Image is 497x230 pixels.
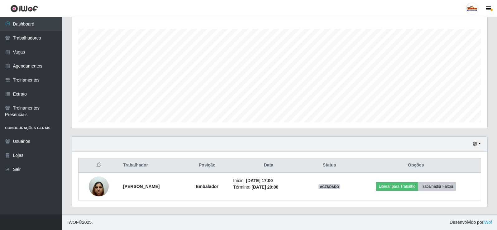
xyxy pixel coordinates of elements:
button: Liberar para Trabalho [376,182,418,191]
img: 1730150027487.jpeg [89,173,109,199]
a: iWof [483,220,492,225]
th: Status [308,158,351,173]
strong: Embalador [196,184,218,189]
th: Posição [185,158,229,173]
img: CoreUI Logo [10,5,38,12]
th: Opções [351,158,481,173]
li: Término: [233,184,304,190]
th: Trabalhador [119,158,185,173]
th: Data [229,158,308,173]
span: IWOF [67,220,79,225]
strong: [PERSON_NAME] [123,184,160,189]
time: [DATE] 20:00 [251,185,278,190]
time: [DATE] 17:00 [246,178,273,183]
button: Trabalhador Faltou [418,182,456,191]
span: Desenvolvido por [450,219,492,226]
span: © 2025 . [67,219,93,226]
span: AGENDADO [318,184,340,189]
li: Início: [233,177,304,184]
